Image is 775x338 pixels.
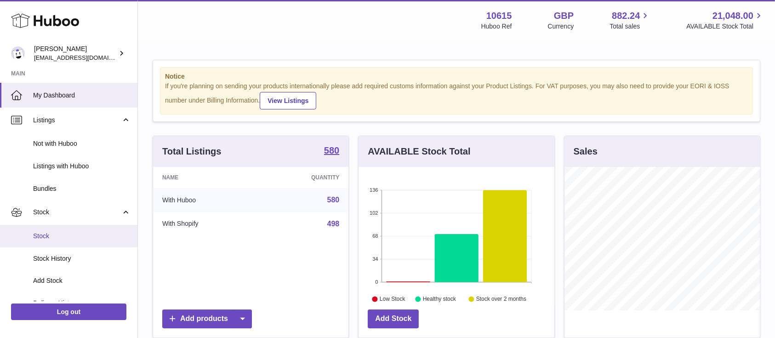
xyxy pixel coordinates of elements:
strong: GBP [554,10,574,22]
span: Delivery History [33,299,131,308]
div: [PERSON_NAME] [34,45,117,62]
text: 0 [376,279,378,285]
span: Total sales [610,22,650,31]
a: View Listings [260,92,316,109]
h3: Total Listings [162,145,222,158]
strong: 580 [324,146,339,155]
a: Add Stock [368,309,419,328]
h3: AVAILABLE Stock Total [368,145,470,158]
text: 34 [373,256,378,262]
text: Healthy stock [423,296,456,302]
text: 136 [370,187,378,193]
span: 21,048.00 [712,10,753,22]
span: Listings [33,116,121,125]
div: Currency [548,22,574,31]
span: Stock [33,232,131,241]
span: Bundles [33,184,131,193]
span: AVAILABLE Stock Total [686,22,764,31]
a: 882.24 Total sales [610,10,650,31]
th: Name [153,167,258,188]
strong: 10615 [486,10,512,22]
a: Add products [162,309,252,328]
a: Log out [11,304,126,320]
h3: Sales [574,145,598,158]
span: Stock History [33,254,131,263]
span: [EMAIL_ADDRESS][DOMAIN_NAME] [34,54,135,61]
text: Low Stock [380,296,405,302]
th: Quantity [258,167,348,188]
span: Listings with Huboo [33,162,131,171]
span: Not with Huboo [33,139,131,148]
div: Huboo Ref [481,22,512,31]
a: 580 [327,196,340,204]
span: My Dashboard [33,91,131,100]
span: Stock [33,208,121,217]
img: internalAdmin-10615@internal.huboo.com [11,46,25,60]
text: Stock over 2 months [476,296,526,302]
div: If you're planning on sending your products internationally please add required customs informati... [165,82,748,109]
a: 580 [324,146,339,157]
span: Add Stock [33,276,131,285]
span: 882.24 [612,10,640,22]
td: With Huboo [153,188,258,212]
td: With Shopify [153,212,258,236]
a: 498 [327,220,340,228]
text: 102 [370,210,378,216]
strong: Notice [165,72,748,81]
a: 21,048.00 AVAILABLE Stock Total [686,10,764,31]
text: 68 [373,233,378,239]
